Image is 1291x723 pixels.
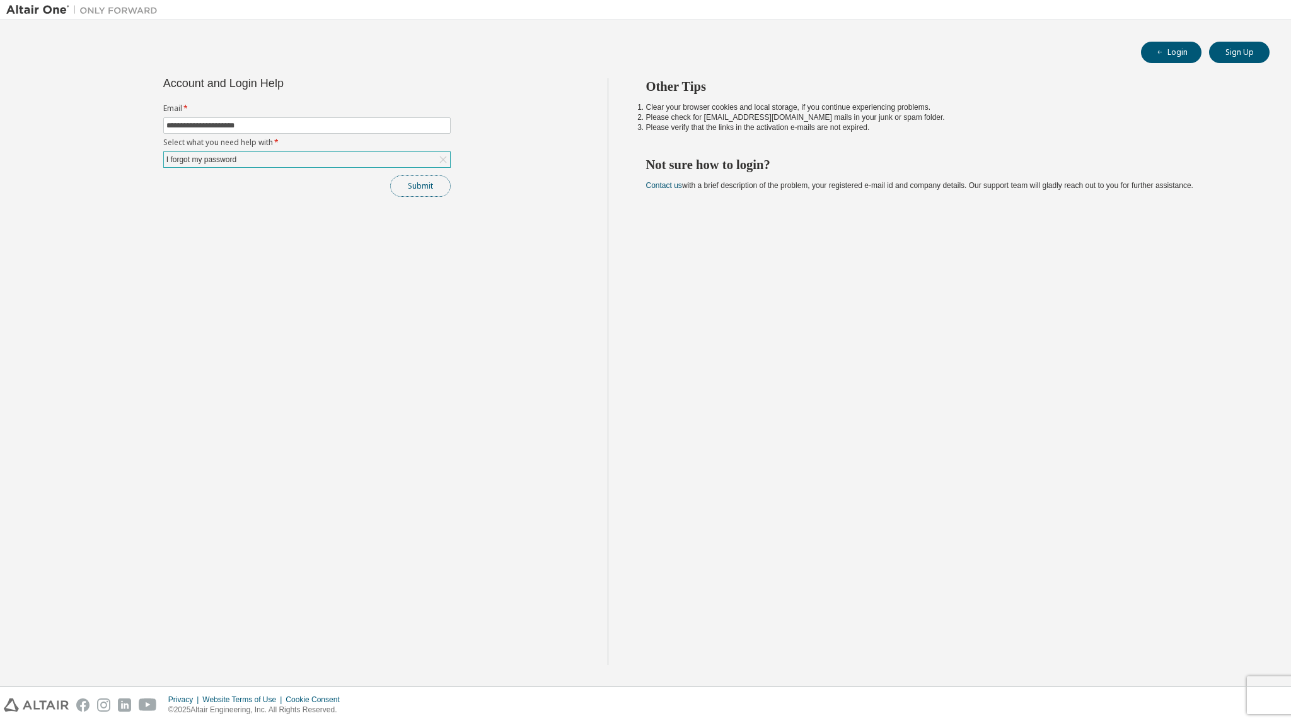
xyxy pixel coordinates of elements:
div: Privacy [168,695,202,705]
div: Website Terms of Use [202,695,286,705]
img: linkedin.svg [118,698,131,712]
button: Sign Up [1209,42,1270,63]
img: altair_logo.svg [4,698,69,712]
li: Please check for [EMAIL_ADDRESS][DOMAIN_NAME] mails in your junk or spam folder. [646,112,1248,122]
div: Account and Login Help [163,78,393,88]
div: I forgot my password [164,152,450,167]
label: Select what you need help with [163,138,451,148]
img: Altair One [6,4,164,16]
span: with a brief description of the problem, your registered e-mail id and company details. Our suppo... [646,181,1193,190]
p: © 2025 Altair Engineering, Inc. All Rights Reserved. [168,705,347,715]
div: Cookie Consent [286,695,347,705]
a: Contact us [646,181,682,190]
li: Please verify that the links in the activation e-mails are not expired. [646,122,1248,132]
img: facebook.svg [76,698,90,712]
img: youtube.svg [139,698,157,712]
h2: Not sure how to login? [646,156,1248,173]
button: Submit [390,175,451,197]
h2: Other Tips [646,78,1248,95]
button: Login [1141,42,1201,63]
div: I forgot my password [165,153,238,167]
label: Email [163,103,451,114]
li: Clear your browser cookies and local storage, if you continue experiencing problems. [646,102,1248,112]
img: instagram.svg [97,698,110,712]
